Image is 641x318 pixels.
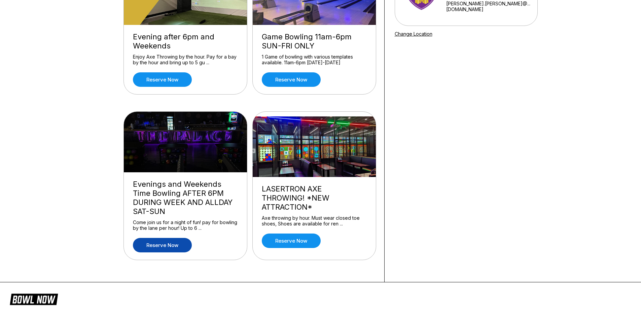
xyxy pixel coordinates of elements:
img: LASERTRON AXE THROWING! *NEW ATTRACTION* [253,116,377,177]
img: Evenings and Weekends Time Bowling AFTER 6PM DURING WEEK AND ALLDAY SAT-SUN [124,112,248,172]
div: LASERTRON AXE THROWING! *NEW ATTRACTION* [262,184,367,212]
div: Axe throwing by hour. Must wear closed toe shoes, Shoes are available for ren ... [262,215,367,227]
a: Reserve now [133,238,192,252]
div: 1 Game of bowling with various templates available. 11am-6pm [DATE]-[DATE] [262,54,367,66]
a: Change Location [395,31,432,37]
a: Reserve now [133,72,192,87]
div: Game Bowling 11am-6pm SUN-FRI ONLY [262,32,367,50]
div: Evening after 6pm and Weekends [133,32,238,50]
a: [PERSON_NAME].[PERSON_NAME]@...[DOMAIN_NAME] [446,1,534,12]
a: Reserve now [262,234,321,248]
div: Enjoy Axe Throwing by the hour. Pay for a bay by the hour and bring up to 5 gu ... [133,54,238,66]
a: Reserve now [262,72,321,87]
div: Come join us for a night of fun! pay for bowling by the lane per hour! Up to 6 ... [133,219,238,231]
div: Evenings and Weekends Time Bowling AFTER 6PM DURING WEEK AND ALLDAY SAT-SUN [133,180,238,216]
